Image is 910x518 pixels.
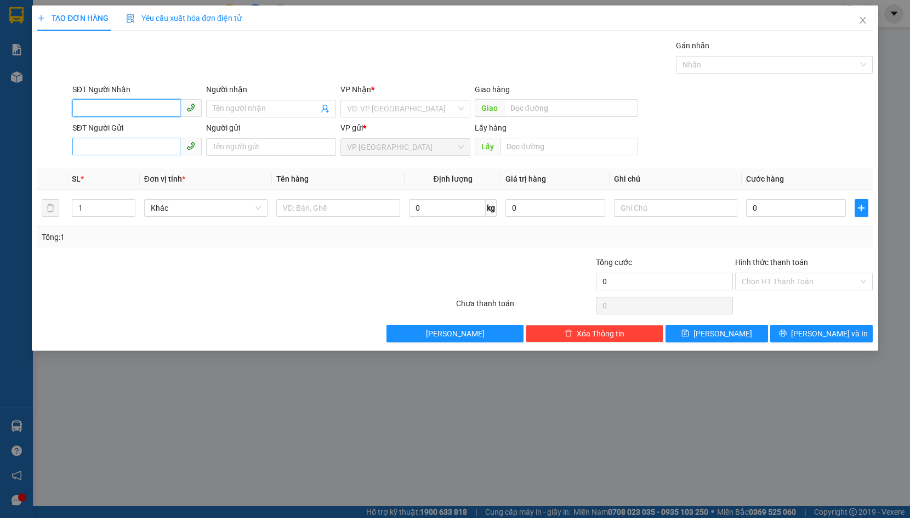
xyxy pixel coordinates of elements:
span: delete [565,329,572,338]
span: Cước hàng [746,174,784,183]
div: Người gửi [206,122,336,134]
h2: 8C76YU29 [6,64,88,82]
span: Giao [475,99,504,117]
span: Yêu cầu xuất hóa đơn điện tử [126,14,242,22]
input: VD: Bàn, Ghế [276,199,400,217]
div: SĐT Người Nhận [72,83,202,95]
div: Người nhận [206,83,336,95]
span: Tổng cước [596,258,632,267]
span: Tên hàng [276,174,309,183]
span: Lấy [475,138,500,155]
span: Khác [151,200,261,216]
span: plus [37,14,45,22]
button: plus [855,199,868,217]
span: [PERSON_NAME] và In [791,328,868,340]
span: Đơn vị tính [144,174,185,183]
span: [PERSON_NAME] [693,328,752,340]
span: kg [486,199,497,217]
button: printer[PERSON_NAME] và In [770,325,873,342]
span: close [858,16,867,25]
img: icon [126,14,135,23]
span: phone [186,103,195,112]
div: Chưa thanh toán [455,297,595,317]
label: Hình thức thanh toán [735,258,808,267]
span: save [681,329,689,338]
span: SL [72,174,81,183]
span: phone [186,142,195,150]
span: [PERSON_NAME] [426,328,485,340]
span: TẠO ĐƠN HÀNG [37,14,109,22]
span: Giá trị hàng [505,174,546,183]
button: [PERSON_NAME] [386,325,524,342]
button: deleteXóa Thông tin [526,325,663,342]
button: Close [848,5,878,36]
b: [PERSON_NAME] [66,26,185,44]
h2: VP Nhận: Bến Xe Đức Long [58,64,265,133]
label: Gán nhãn [676,41,709,50]
span: Định lượng [433,174,472,183]
span: plus [855,204,868,212]
span: VP Đà Lạt [347,139,464,155]
span: VP Nhận [340,85,371,94]
button: save[PERSON_NAME] [666,325,768,342]
b: [DOMAIN_NAME] [146,9,265,27]
input: Dọc đường [500,138,638,155]
input: Ghi Chú [614,199,738,217]
span: printer [779,329,787,338]
span: user-add [321,104,329,113]
span: Xóa Thông tin [577,328,624,340]
th: Ghi chú [610,168,742,190]
div: VP gửi [340,122,470,134]
span: Giao hàng [475,85,510,94]
input: Dọc đường [504,99,638,117]
div: SĐT Người Gửi [72,122,202,134]
input: 0 [505,199,605,217]
button: delete [42,199,59,217]
span: Lấy hàng [475,123,507,132]
div: Tổng: 1 [42,231,351,243]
